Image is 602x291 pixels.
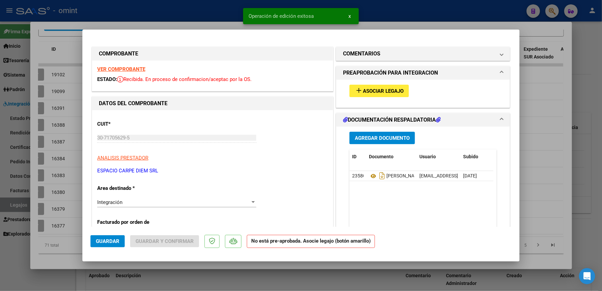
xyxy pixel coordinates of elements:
span: ESTADO: [97,76,117,82]
span: Guardar [96,238,119,244]
mat-expansion-panel-header: COMENTARIOS [336,47,510,60]
span: Integración [97,199,122,205]
span: [DATE] [463,173,477,178]
div: PREAPROBACIÓN PARA INTEGRACION [336,80,510,108]
h1: COMENTARIOS [343,50,380,58]
span: x [348,13,351,19]
p: CUIT [97,120,166,128]
span: Usuario [419,154,436,159]
datatable-header-cell: Usuario [417,150,460,164]
span: Guardar y Confirmar [136,238,194,244]
span: [PERSON_NAME] [369,173,422,179]
span: [EMAIL_ADDRESS][DOMAIN_NAME] - ESPACIO CARPE DIEM ESPACIO CARPE DIEM [419,173,592,178]
datatable-header-cell: Subido [460,150,494,164]
i: Descargar documento [378,170,386,181]
strong: COMPROBANTE [99,50,138,57]
strong: DATOS DEL COMPROBANTE [99,100,167,107]
h1: PREAPROBACIÓN PARA INTEGRACION [343,69,438,77]
button: Guardar y Confirmar [130,235,199,247]
button: x [343,10,356,22]
button: Asociar Legajo [349,85,409,97]
mat-expansion-panel-header: PREAPROBACIÓN PARA INTEGRACION [336,66,510,80]
mat-expansion-panel-header: DOCUMENTACIÓN RESPALDATORIA [336,113,510,127]
button: Guardar [90,235,125,247]
span: Subido [463,154,478,159]
mat-icon: add [355,86,363,94]
button: Agregar Documento [349,132,415,144]
div: Open Intercom Messenger [579,268,595,284]
span: Documento [369,154,393,159]
a: VER COMPROBANTE [97,66,145,72]
h1: DOCUMENTACIÓN RESPALDATORIA [343,116,441,124]
span: 23580 [352,173,366,178]
span: ANALISIS PRESTADOR [97,155,148,161]
span: Agregar Documento [355,135,410,141]
div: DOCUMENTACIÓN RESPALDATORIA [336,127,510,266]
p: ESPACIO CARPE DIEM SRL [97,167,328,175]
strong: No está pre-aprobada. Asocie legajo (botón amarillo) [247,235,375,248]
span: Asociar Legajo [363,88,404,94]
datatable-header-cell: Documento [366,150,417,164]
span: Operación de edición exitosa [249,13,314,19]
p: Area destinado * [97,184,166,192]
span: ID [352,154,356,159]
datatable-header-cell: ID [349,150,366,164]
span: Recibida. En proceso de confirmacion/aceptac por la OS. [117,76,252,82]
p: Facturado por orden de [97,218,166,226]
